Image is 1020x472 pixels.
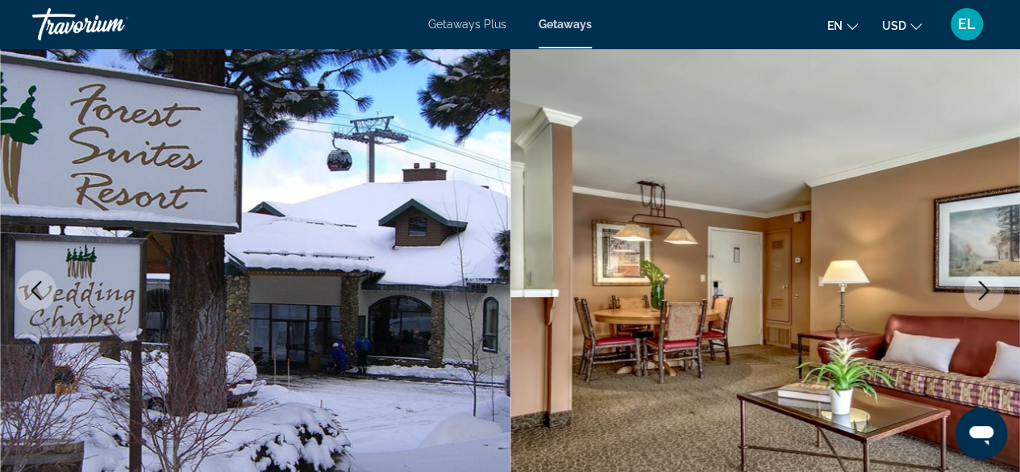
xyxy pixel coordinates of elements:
[946,7,988,41] button: User Menu
[539,18,592,31] a: Getaways
[428,18,506,31] a: Getaways Plus
[827,14,858,37] button: Change language
[955,407,1007,459] iframe: Кнопка запуска окна обмена сообщениями
[882,14,922,37] button: Change currency
[32,3,194,45] a: Travorium
[827,19,843,32] span: en
[964,270,1004,311] button: Next image
[882,19,906,32] span: USD
[16,270,56,311] button: Previous image
[958,16,976,32] span: EL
